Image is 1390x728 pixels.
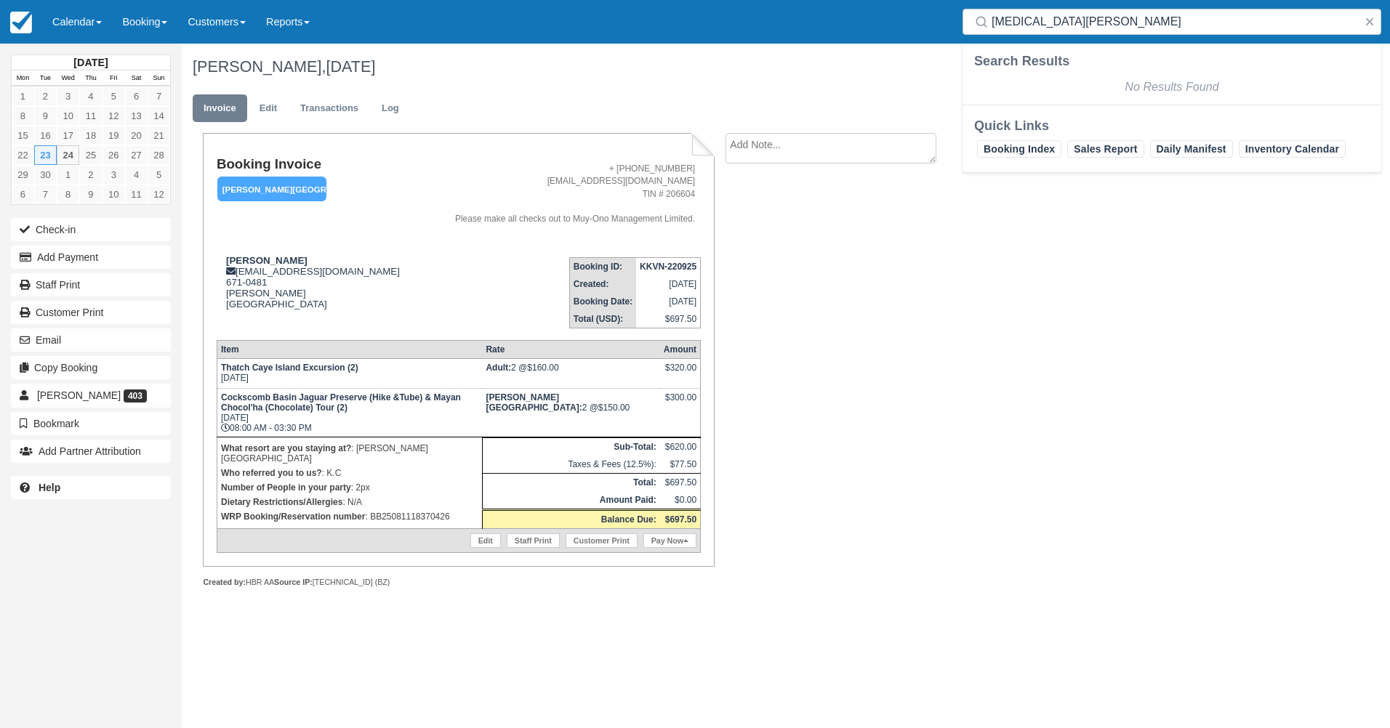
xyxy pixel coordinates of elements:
[11,440,171,463] button: Add Partner Attribution
[148,106,170,126] a: 14
[125,86,148,106] a: 6
[57,70,79,86] th: Wed
[34,70,57,86] th: Tue
[12,185,34,204] a: 6
[598,403,630,413] span: $150.00
[1150,140,1233,158] a: Daily Manifest
[569,310,636,328] th: Total (USD):
[193,94,247,123] a: Invoice
[148,86,170,106] a: 7
[148,185,170,204] a: 12
[221,509,478,524] p: : BB25081118370426
[226,255,308,266] strong: [PERSON_NAME]
[79,185,102,204] a: 9
[12,70,34,86] th: Mon
[34,86,57,106] a: 2
[57,165,79,185] a: 1
[124,389,147,403] span: 403
[12,86,34,106] a: 1
[12,106,34,126] a: 8
[11,356,171,379] button: Copy Booking
[482,437,659,456] th: Sub-Total:
[482,509,659,528] th: Balance Due:
[527,363,558,373] span: $160.00
[125,145,148,165] a: 27
[660,340,701,358] th: Amount
[125,185,148,204] a: 11
[57,185,79,204] a: 8
[249,94,288,123] a: Edit
[974,52,1370,70] div: Search Results
[148,126,170,145] a: 21
[569,257,636,275] th: Booking ID:
[11,246,171,269] button: Add Payment
[221,497,342,507] strong: Dietary Restrictions/Allergies
[217,157,421,172] h1: Booking Invoice
[221,482,351,493] strong: Number of People in your party
[79,126,102,145] a: 18
[34,126,57,145] a: 16
[12,145,34,165] a: 22
[37,389,121,401] span: [PERSON_NAME]
[79,70,102,86] th: Thu
[486,392,582,413] strong: Hopkins Bay Resort
[103,126,125,145] a: 19
[217,358,482,388] td: [DATE]
[79,86,102,106] a: 4
[326,57,375,76] span: [DATE]
[643,533,696,548] a: Pay Now
[221,466,478,480] p: : K.C
[217,340,482,358] th: Item
[660,473,701,491] td: $697.50
[221,392,461,413] strong: Cockscomb Basin Jaguar Preserve (Hike &Tube) & Mayan Chocol'ha (Chocolate) Tour (2)
[34,165,57,185] a: 30
[148,145,170,165] a: 28
[992,9,1358,35] input: Search ( / )
[12,126,34,145] a: 15
[221,495,478,509] p: : N/A
[11,273,171,296] a: Staff Print
[103,86,125,106] a: 5
[203,578,246,586] strong: Created by:
[470,533,501,548] a: Edit
[660,456,701,474] td: $77.50
[636,310,701,328] td: $697.50
[482,388,659,437] td: 2 @
[11,412,171,435] button: Bookmark
[482,473,659,491] th: Total:
[148,70,170,86] th: Sun
[974,117,1370,134] div: Quick Links
[125,165,148,185] a: 4
[482,456,659,474] td: Taxes & Fees (12.5%):
[34,145,57,165] a: 23
[371,94,410,123] a: Log
[566,533,638,548] a: Customer Print
[34,185,57,204] a: 7
[103,106,125,126] a: 12
[79,165,102,185] a: 2
[125,126,148,145] a: 20
[203,577,714,588] div: HBR AA [TECHNICAL_ID] (BZ)
[217,177,326,202] em: [PERSON_NAME][GEOGRAPHIC_DATA]
[221,363,358,373] strong: Thatch Caye Island Excursion (2)
[217,255,421,328] div: [EMAIL_ADDRESS][DOMAIN_NAME] 671-0481 [PERSON_NAME] [GEOGRAPHIC_DATA]
[569,275,636,293] th: Created:
[660,491,701,510] td: $0.00
[221,443,351,453] strong: What resort are you staying at?
[289,94,369,123] a: Transactions
[57,145,79,165] a: 24
[193,58,1213,76] h1: [PERSON_NAME],
[482,358,659,388] td: 2 @
[103,145,125,165] a: 26
[73,57,108,68] strong: [DATE]
[221,480,478,495] p: : 2px
[39,482,60,493] b: Help
[221,441,478,466] p: : [PERSON_NAME][GEOGRAPHIC_DATA]
[636,293,701,310] td: [DATE]
[636,275,701,293] td: [DATE]
[664,363,696,384] div: $320.00
[217,388,482,437] td: [DATE] 08:00 AM - 03:30 PM
[10,12,32,33] img: checkfront-main-nav-mini-logo.png
[148,165,170,185] a: 5
[103,165,125,185] a: 3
